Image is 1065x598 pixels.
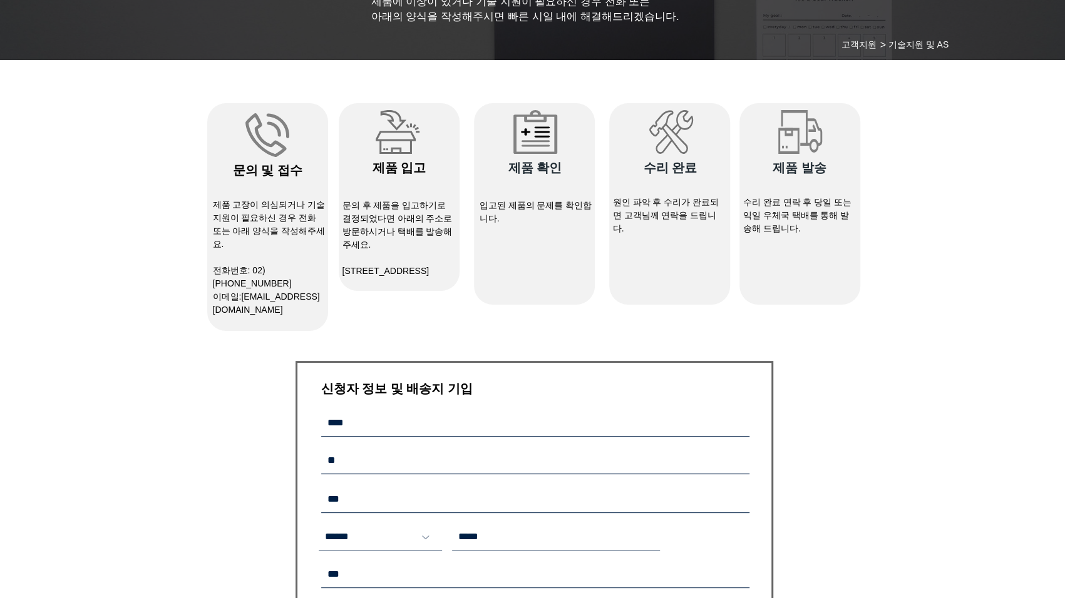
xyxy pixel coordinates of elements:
[921,544,1065,598] iframe: Wix Chat
[480,200,592,223] span: 입고된 제품의 문제를 확인합니다.
[213,291,320,315] span: ​이메일:
[213,291,320,315] a: [EMAIL_ADDRESS][DOMAIN_NAME]
[342,266,429,276] span: [STREET_ADDRESS]
[213,200,326,249] span: 제품 고장이 의심되거나 기술지원이 필요하신 경우 전화 또는 아래 양식을 작성해주세요.
[773,161,826,175] span: ​제품 발송
[232,163,302,177] span: ​문의 및 접수
[373,161,426,175] span: ​제품 입고
[508,161,562,175] span: ​제품 확인
[644,161,697,175] span: ​수리 완료
[743,197,851,233] span: 수리 완료 연락 후 당일 또는 익일 우체국 택배를 통해 발송해 드립니다.
[213,265,292,288] span: 전화번호: 02)[PHONE_NUMBER]
[342,200,453,250] span: ​문의 후 제품을 입고하기로 결정되었다면 아래의 주소로 방문하시거나 택배를 발송해주세요.
[613,197,719,233] span: 원인 파악 후 수리가 완료되면 고객님께 연락을 드립니다.
[321,382,473,395] span: ​신청자 정보 및 배송지 기입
